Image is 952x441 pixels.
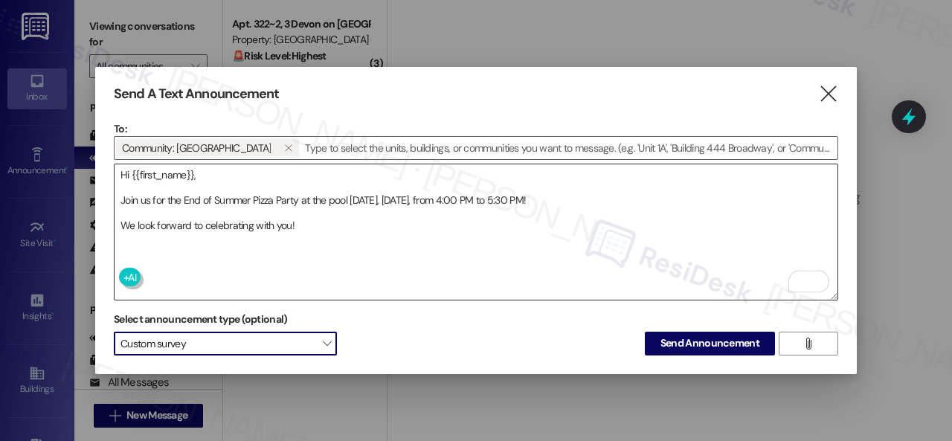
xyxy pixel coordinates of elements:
[660,335,759,351] span: Send Announcement
[114,121,838,136] p: To:
[122,138,271,158] span: Community: Halston Shiloh Valley
[803,338,814,350] i: 
[114,332,337,355] span: Custom survey
[115,164,837,300] textarea: To enrich screen reader interactions, please activate Accessibility in Grammarly extension settings
[645,332,775,355] button: Send Announcement
[284,142,292,154] i: 
[818,86,838,102] i: 
[277,138,299,158] button: Community: Halston Shiloh Valley
[114,86,279,103] h3: Send A Text Announcement
[300,137,837,159] input: Type to select the units, buildings, or communities you want to message. (e.g. 'Unit 1A', 'Buildi...
[114,164,838,300] div: To enrich screen reader interactions, please activate Accessibility in Grammarly extension settings
[114,308,288,331] label: Select announcement type (optional)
